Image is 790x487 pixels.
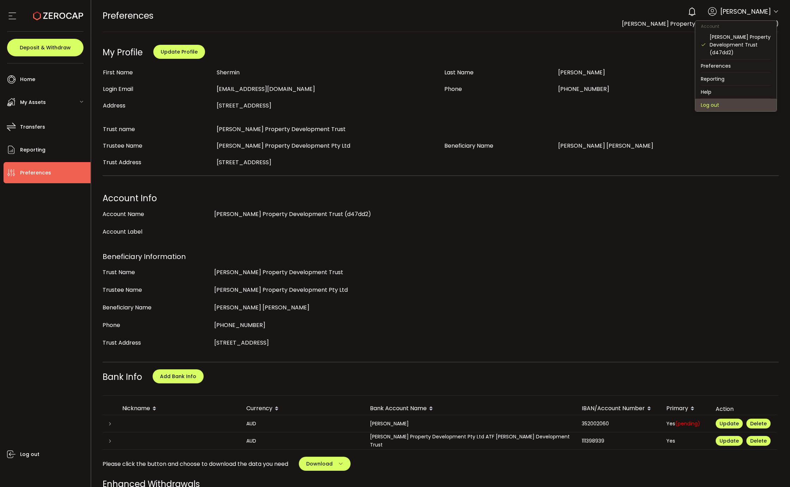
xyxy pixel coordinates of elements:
[217,68,240,76] span: Shermin
[103,142,142,150] span: Trustee Name
[153,369,204,383] button: Add Bank Info
[103,301,211,315] div: Beneficiary Name
[661,403,710,415] div: Primary
[720,7,771,16] span: [PERSON_NAME]
[444,142,493,150] span: Beneficiary Name
[241,403,364,415] div: Currency
[153,45,205,59] button: Update Profile
[214,210,371,218] span: [PERSON_NAME] Property Development Trust (d47dd2)
[558,68,605,76] span: [PERSON_NAME]
[103,125,135,133] span: Trust name
[217,158,271,166] span: [STREET_ADDRESS]
[217,85,315,93] span: [EMAIL_ADDRESS][DOMAIN_NAME]
[20,122,45,132] span: Transfers
[20,449,39,460] span: Log out
[103,158,141,166] span: Trust Address
[214,286,348,294] span: [PERSON_NAME] Property Development Pty Ltd
[576,437,661,445] div: 111398939
[103,47,143,58] div: My Profile
[720,420,739,427] span: Update
[750,437,767,444] span: Delete
[103,371,142,383] span: Bank Info
[716,419,743,429] button: Update
[622,20,779,28] span: [PERSON_NAME] Property Development Trust (d47dd2)
[710,33,771,56] div: [PERSON_NAME] Property Development Trust (d47dd2)
[20,168,51,178] span: Preferences
[103,283,211,297] div: Trustee Name
[695,73,777,85] li: Reporting
[695,86,777,98] li: Help
[695,23,725,29] span: Account
[241,437,364,445] div: AUD
[746,436,771,446] button: Delete
[103,10,154,22] span: Preferences
[117,403,241,415] div: Nickname
[217,142,350,150] span: [PERSON_NAME] Property Development Pty Ltd
[716,436,743,446] button: Update
[675,420,700,427] span: (pending)
[217,101,271,110] span: [STREET_ADDRESS]
[7,39,84,56] button: Deposit & Withdraw
[20,97,46,107] span: My Assets
[661,420,710,428] div: Yes
[20,145,45,155] span: Reporting
[306,460,333,467] span: Download
[444,85,462,93] span: Phone
[103,265,211,279] div: Trust Name
[103,207,211,221] div: Account Name
[710,405,777,413] div: Action
[746,419,771,429] button: Delete
[214,321,265,329] span: [PHONE_NUMBER]
[750,420,767,427] span: Delete
[364,420,576,428] div: [PERSON_NAME]
[214,339,269,347] span: [STREET_ADDRESS]
[103,85,133,93] span: Login Email
[20,74,35,85] span: Home
[720,437,739,444] span: Update
[20,45,71,50] span: Deposit & Withdraw
[241,420,364,428] div: AUD
[160,373,196,380] span: Add Bank Info
[103,336,211,350] div: Trust Address
[364,403,576,415] div: Bank Account Name
[558,142,653,150] span: [PERSON_NAME] [PERSON_NAME]
[299,457,351,471] button: Download
[661,437,710,445] div: Yes
[103,191,779,205] div: Account Info
[214,303,309,312] span: [PERSON_NAME] [PERSON_NAME]
[214,268,343,276] span: [PERSON_NAME] Property Development Trust
[755,453,790,487] iframe: Chat Widget
[695,60,777,72] li: Preferences
[364,433,576,449] div: [PERSON_NAME] Property Development Pty Ltd ATF [PERSON_NAME] Development Trust
[103,68,133,76] span: First Name
[103,225,211,239] div: Account Label
[558,85,609,93] span: [PHONE_NUMBER]
[695,99,777,111] li: Log out
[444,68,474,76] span: Last Name
[217,125,346,133] span: [PERSON_NAME] Property Development Trust
[576,420,661,428] div: 352002060
[161,48,198,55] span: Update Profile
[576,403,661,415] div: IBAN/Account Number
[103,249,779,264] div: Beneficiary Information
[103,101,125,110] span: Address
[103,460,288,468] span: Please click the button and choose to download the data you need
[103,318,211,332] div: Phone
